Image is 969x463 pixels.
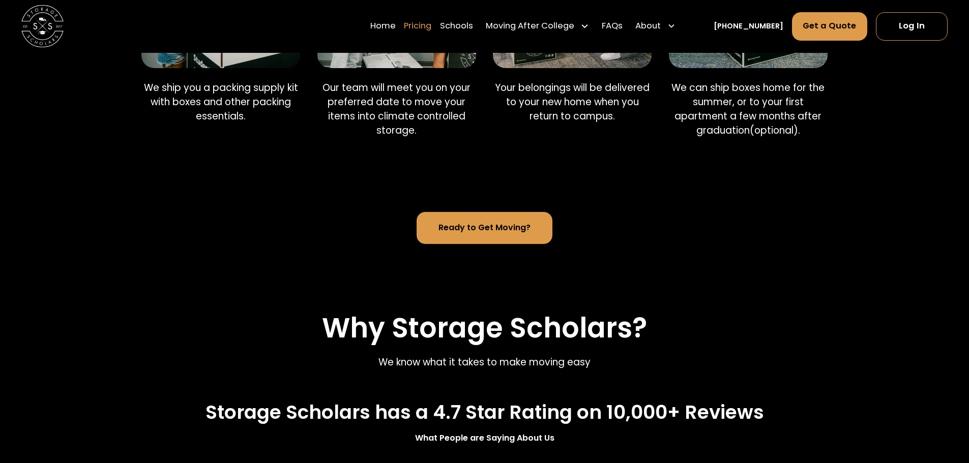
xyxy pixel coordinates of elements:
[669,81,828,138] p: We can ship boxes home for the summer, or to your first apartment a few months after graduation(o...
[714,21,783,32] a: [PHONE_NUMBER]
[493,81,652,124] p: Your belongings will be delivered to your new home when you return to campus.
[317,81,476,138] p: Our team will meet you on your preferred date to move your items into climate controlled storage.
[417,212,552,244] a: Ready to Get Moving?
[205,401,764,424] h2: Storage Scholars has a 4.7 Star Rating on 10,000+ Reviews
[486,20,574,33] div: Moving After College
[21,5,64,47] img: Storage Scholars main logo
[415,432,554,444] div: What People are Saying About Us
[440,12,473,41] a: Schools
[635,20,661,33] div: About
[378,355,591,369] p: We know what it takes to make moving easy
[404,12,431,41] a: Pricing
[631,12,680,41] div: About
[370,12,396,41] a: Home
[792,12,868,41] a: Get a Quote
[141,81,300,124] p: We ship you a packing supply kit with boxes and other packing essentials.
[876,12,948,41] a: Log In
[322,312,647,345] h2: Why Storage Scholars?
[482,12,594,41] div: Moving After College
[602,12,623,41] a: FAQs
